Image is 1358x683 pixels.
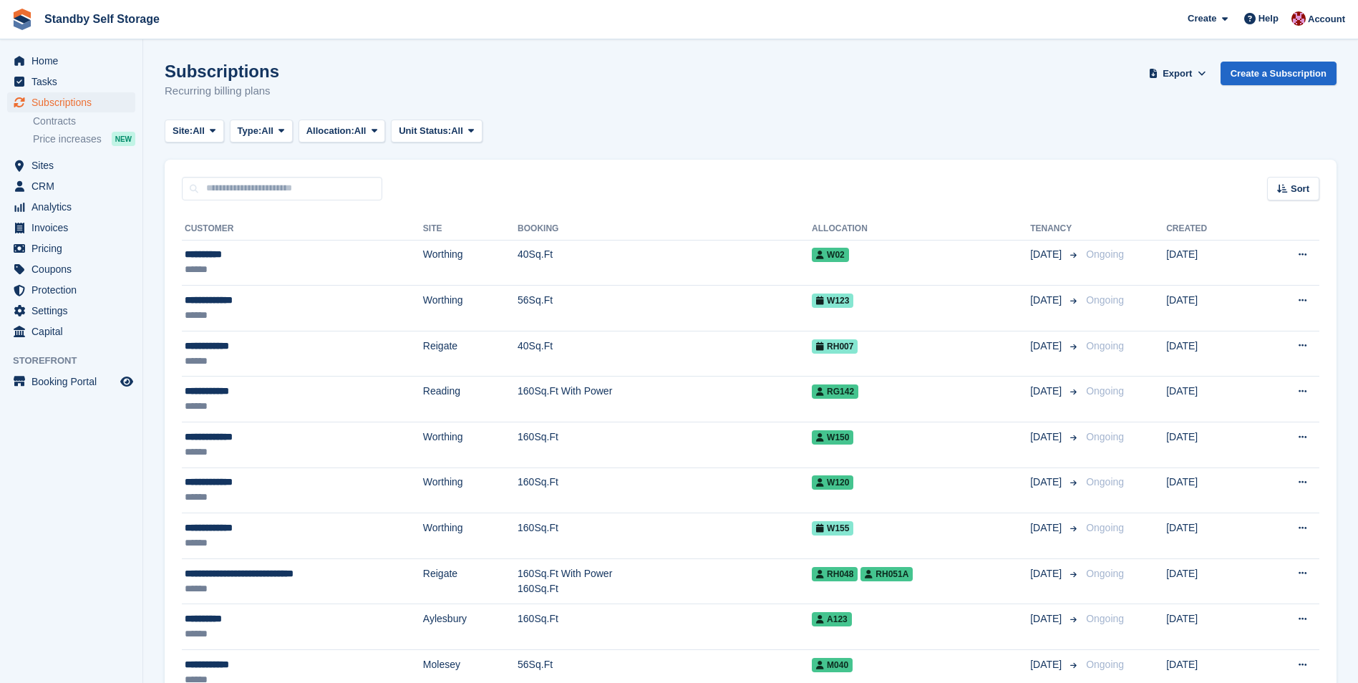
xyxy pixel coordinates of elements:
a: Preview store [118,373,135,390]
a: menu [7,51,135,71]
span: W123 [812,294,853,308]
span: Type: [238,124,262,138]
td: [DATE] [1166,513,1254,559]
a: Standby Self Storage [39,7,165,31]
td: [DATE] [1166,377,1254,422]
td: Aylesbury [423,604,518,650]
span: W155 [812,521,853,536]
span: [DATE] [1030,657,1064,672]
span: [DATE] [1030,384,1064,399]
p: Recurring billing plans [165,83,279,100]
a: menu [7,155,135,175]
span: [DATE] [1030,430,1064,445]
span: Pricing [31,238,117,258]
span: Sort [1291,182,1309,196]
span: Ongoing [1086,340,1124,352]
img: Rachel Corrigall [1291,11,1306,26]
span: Allocation: [306,124,354,138]
span: Ongoing [1086,385,1124,397]
a: Create a Subscription [1221,62,1337,85]
span: Account [1308,12,1345,26]
span: [DATE] [1030,247,1064,262]
span: Ongoing [1086,476,1124,488]
span: Ongoing [1086,568,1124,579]
span: Ongoing [1086,659,1124,670]
span: [DATE] [1030,611,1064,626]
td: Worthing [423,240,518,286]
button: Unit Status: All [391,120,482,143]
a: menu [7,259,135,279]
td: Reigate [423,331,518,377]
span: Unit Status: [399,124,451,138]
span: Booking Portal [31,372,117,392]
button: Allocation: All [299,120,386,143]
th: Booking [518,218,812,241]
td: Worthing [423,286,518,331]
span: Ongoing [1086,522,1124,533]
a: menu [7,197,135,217]
span: [DATE] [1030,475,1064,490]
span: M040 [812,658,853,672]
th: Tenancy [1030,218,1080,241]
span: Create [1188,11,1216,26]
span: W02 [812,248,849,262]
img: stora-icon-8386f47178a22dfd0bd8f6a31ec36ba5ce8667c1dd55bd0f319d3a0aa187defe.svg [11,9,33,30]
a: menu [7,372,135,392]
span: Help [1258,11,1279,26]
th: Customer [182,218,423,241]
a: menu [7,72,135,92]
td: 160Sq.Ft With Power [518,377,812,422]
span: W120 [812,475,853,490]
td: 160Sq.Ft [518,468,812,513]
a: menu [7,301,135,321]
td: Reading [423,377,518,422]
span: Ongoing [1086,294,1124,306]
a: menu [7,218,135,238]
span: Storefront [13,354,142,368]
td: Reigate [423,558,518,604]
td: 160Sq.Ft [518,604,812,650]
a: Price increases NEW [33,131,135,147]
span: [DATE] [1030,520,1064,536]
td: [DATE] [1166,468,1254,513]
span: RG142 [812,384,858,399]
a: menu [7,238,135,258]
span: RH007 [812,339,858,354]
span: Coupons [31,259,117,279]
span: Capital [31,321,117,341]
td: [DATE] [1166,604,1254,650]
span: Ongoing [1086,613,1124,624]
span: Home [31,51,117,71]
span: A123 [812,612,852,626]
a: menu [7,321,135,341]
th: Created [1166,218,1254,241]
span: Invoices [31,218,117,238]
span: Site: [173,124,193,138]
a: Contracts [33,115,135,128]
th: Site [423,218,518,241]
td: Worthing [423,422,518,468]
span: Tasks [31,72,117,92]
span: RH048 [812,567,858,581]
span: W150 [812,430,853,445]
span: [DATE] [1030,293,1064,308]
a: menu [7,92,135,112]
td: 40Sq.Ft [518,331,812,377]
span: Ongoing [1086,248,1124,260]
span: [DATE] [1030,339,1064,354]
td: [DATE] [1166,331,1254,377]
button: Export [1146,62,1209,85]
td: Worthing [423,513,518,559]
span: Export [1163,67,1192,81]
a: menu [7,176,135,196]
td: [DATE] [1166,240,1254,286]
span: Protection [31,280,117,300]
span: Analytics [31,197,117,217]
button: Type: All [230,120,293,143]
button: Site: All [165,120,224,143]
td: 160Sq.Ft With Power 160Sq.Ft [518,558,812,604]
td: 56Sq.Ft [518,286,812,331]
span: All [354,124,367,138]
td: [DATE] [1166,558,1254,604]
span: Settings [31,301,117,321]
